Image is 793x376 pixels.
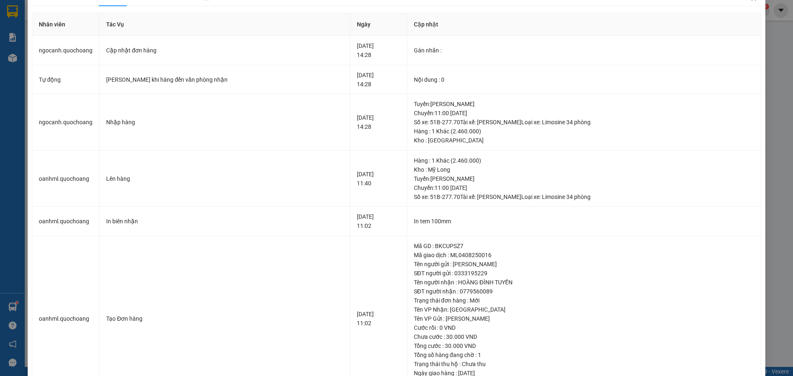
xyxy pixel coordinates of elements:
th: Ngày [350,13,407,36]
th: Cập nhật [407,13,761,36]
div: [PERSON_NAME] khi hàng đến văn phòng nhận [106,75,343,84]
div: Gán nhãn : [414,46,754,55]
div: Tổng cước : 30.000 VND [414,341,754,350]
div: Tuyến : [PERSON_NAME] Chuyến: 11:00 [DATE] Số xe: 51B-277.70 Tài xế: [PERSON_NAME] Loại xe: Limos... [414,174,754,201]
div: Tên người gửi : [PERSON_NAME] [414,260,754,269]
div: Nội dung : 0 [414,75,754,84]
span: DĐ: [97,52,109,60]
div: [GEOGRAPHIC_DATA] [7,7,91,26]
th: Tác Vụ [100,13,350,36]
div: Nhập hàng [106,118,343,127]
div: In biên nhận [106,217,343,226]
div: [DATE] 14:28 [357,41,400,59]
div: 123 [PERSON_NAME], TÂN THỚI NHẤT ,Q12 [7,47,91,87]
div: Hàng : 1 Khác (2.460.000) [414,156,754,165]
div: [DATE] 14:28 [357,113,400,131]
td: oanhml.quochoang [32,207,100,236]
td: ngocanh.quochoang [32,94,100,151]
span: BÌNH HÀNG TÂY [97,47,155,76]
div: Kho : Mỹ Long [414,165,754,174]
div: [DATE] 11:40 [357,170,400,188]
div: Hàng : 1 Khác (2.460.000) [414,127,754,136]
div: Mã GD : BKCUPSZ7 [414,241,754,251]
div: In tem 100mm [414,217,754,226]
div: 0939612966 [97,35,163,47]
div: Tên VP Nhận: [GEOGRAPHIC_DATA] [414,305,754,314]
div: Tuyến : [PERSON_NAME] Chuyến: 11:00 [DATE] Số xe: 51B-277.70 Tài xế: [PERSON_NAME] Loại xe: Limos... [414,99,754,127]
div: Tạo Đơn hàng [106,314,343,323]
td: ngocanh.quochoang [32,36,100,65]
div: Tên VP Gửi : [PERSON_NAME] [414,314,754,323]
div: 0908829983 [7,35,91,47]
div: Cập nhật đơn hàng [106,46,343,55]
div: Kho : [GEOGRAPHIC_DATA] [414,136,754,145]
div: [DATE] 11:02 [357,212,400,230]
div: [DATE] 11:02 [357,310,400,328]
td: Tự động [32,65,100,95]
div: Tổng số hàng đang chờ : 1 [414,350,754,359]
div: Mã giao dịch : ML0408250016 [414,251,754,260]
div: SĐT người nhận : 0779560089 [414,287,754,296]
div: Tên người nhận : HOÀNG ĐÌNH TUYẾN [414,278,754,287]
div: Trạng thái đơn hàng : Mới [414,296,754,305]
div: Chưa cước : 30.000 VND [414,332,754,341]
div: [PERSON_NAME] [97,26,163,35]
div: Cước rồi : 0 VND [414,323,754,332]
span: Nhận: [97,7,116,16]
div: Trạng thái thu hộ : Chưa thu [414,359,754,369]
div: [PERSON_NAME] [97,7,163,26]
td: oanhml.quochoang [32,151,100,207]
div: Lên hàng [106,174,343,183]
div: [PERSON_NAME] [7,26,91,35]
div: [DATE] 14:28 [357,71,400,89]
div: SĐT người gửi : 0333195229 [414,269,754,278]
th: Nhân viên [32,13,100,36]
span: Gửi: [7,7,20,16]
